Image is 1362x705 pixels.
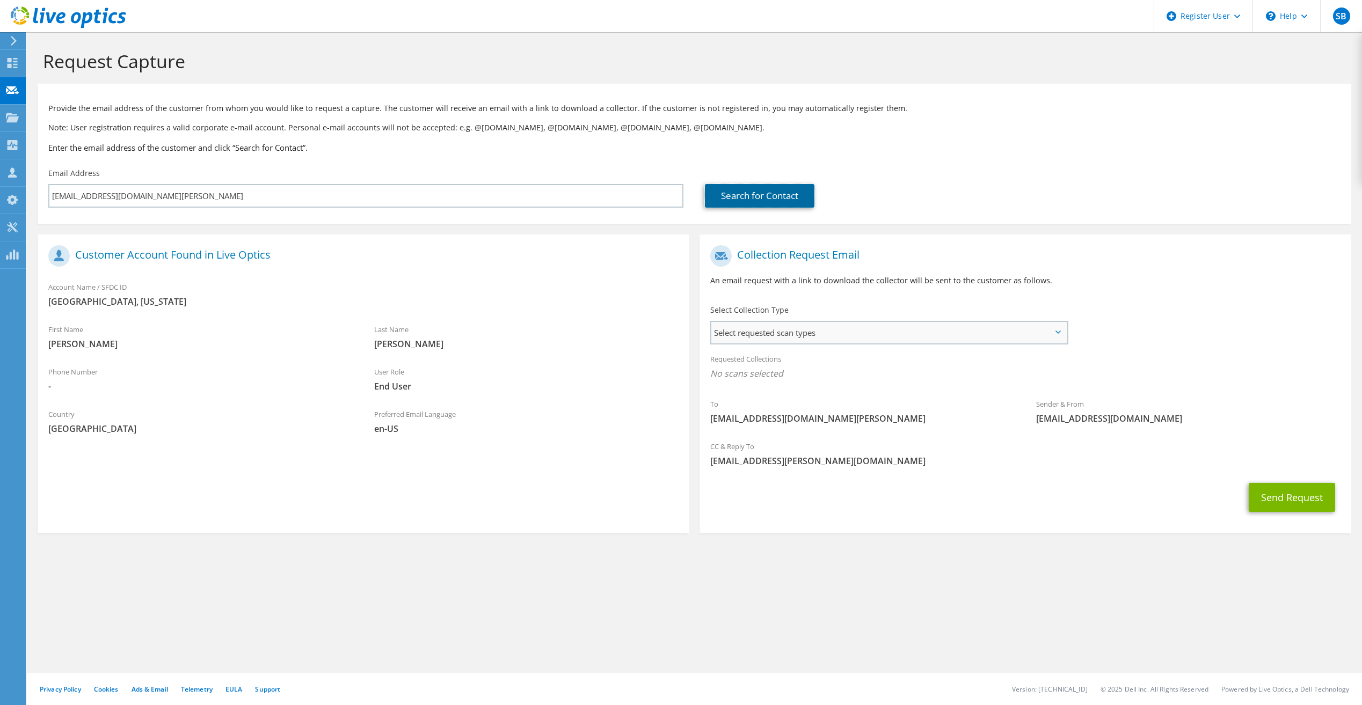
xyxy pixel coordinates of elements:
[1101,685,1208,694] li: © 2025 Dell Inc. All Rights Reserved
[48,122,1341,134] p: Note: User registration requires a valid corporate e-mail account. Personal e-mail accounts will ...
[374,338,679,350] span: [PERSON_NAME]
[700,435,1351,472] div: CC & Reply To
[38,318,363,355] div: First Name
[374,423,679,435] span: en-US
[48,380,353,392] span: -
[38,361,363,398] div: Phone Number
[710,455,1340,467] span: [EMAIL_ADDRESS][PERSON_NAME][DOMAIN_NAME]
[363,403,689,440] div: Preferred Email Language
[1221,685,1349,694] li: Powered by Live Optics, a Dell Technology
[48,423,353,435] span: [GEOGRAPHIC_DATA]
[710,275,1340,287] p: An email request with a link to download the collector will be sent to the customer as follows.
[255,685,280,694] a: Support
[700,348,1351,387] div: Requested Collections
[1333,8,1350,25] span: SB
[363,318,689,355] div: Last Name
[1036,413,1341,424] span: [EMAIL_ADDRESS][DOMAIN_NAME]
[43,50,1341,72] h1: Request Capture
[1012,685,1088,694] li: Version: [TECHNICAL_ID]
[710,305,789,315] label: Select Collection Type
[181,685,213,694] a: Telemetry
[711,322,1066,343] span: Select requested scan types
[48,102,1341,114] p: Provide the email address of the customer from whom you would like to request a capture. The cust...
[710,413,1015,424] span: [EMAIL_ADDRESS][DOMAIN_NAME][PERSON_NAME]
[38,276,689,313] div: Account Name / SFDC ID
[1249,483,1335,512] button: Send Request
[48,168,100,179] label: Email Address
[40,685,81,694] a: Privacy Policy
[1025,393,1351,430] div: Sender & From
[700,393,1025,430] div: To
[1266,11,1276,21] svg: \n
[710,245,1335,267] h1: Collection Request Email
[705,184,814,208] a: Search for Contact
[48,296,678,307] span: [GEOGRAPHIC_DATA], [US_STATE]
[132,685,168,694] a: Ads & Email
[38,403,363,440] div: Country
[48,142,1341,153] h3: Enter the email address of the customer and click “Search for Contact”.
[225,685,242,694] a: EULA
[374,380,679,392] span: End User
[94,685,119,694] a: Cookies
[48,338,353,350] span: [PERSON_NAME]
[363,361,689,398] div: User Role
[710,368,1340,379] span: No scans selected
[48,245,673,267] h1: Customer Account Found in Live Optics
